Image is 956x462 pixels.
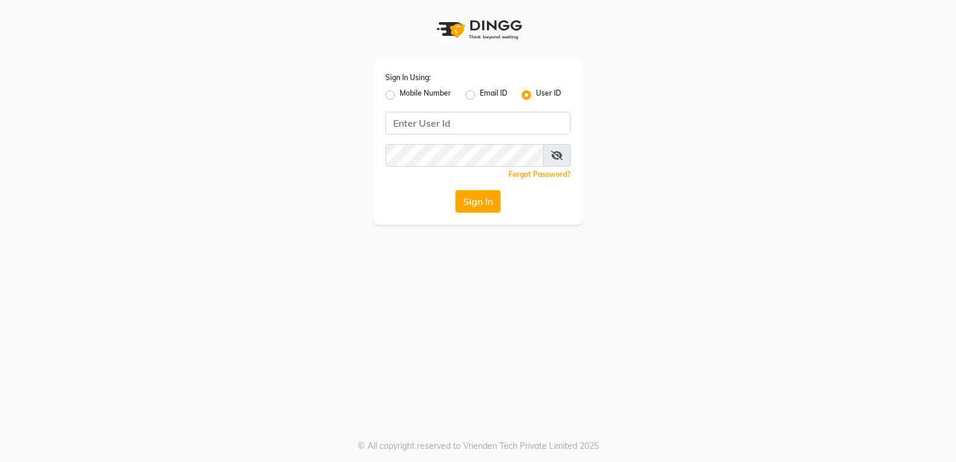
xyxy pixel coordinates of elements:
input: Username [385,144,544,167]
input: Username [385,112,571,134]
img: logo1.svg [430,12,526,47]
label: Mobile Number [400,88,451,102]
label: User ID [536,88,561,102]
label: Sign In Using: [385,72,431,83]
label: Email ID [480,88,507,102]
button: Sign In [455,190,501,213]
a: Forgot Password? [508,170,571,179]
